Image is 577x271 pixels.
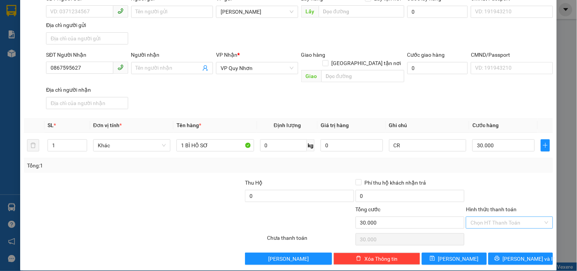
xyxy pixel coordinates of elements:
[438,255,479,263] span: [PERSON_NAME]
[321,139,383,151] input: 0
[364,255,397,263] span: Xóa Thông tin
[46,51,128,59] div: SĐT Người Nhận
[472,122,499,128] span: Cước hàng
[221,6,293,18] span: Phan Đình Phùng
[176,122,201,128] span: Tên hàng
[319,5,404,18] input: Dọc đường
[216,52,237,58] span: VP Nhận
[301,5,319,18] span: Lấy
[430,256,435,262] span: save
[503,255,556,263] span: [PERSON_NAME] và In
[356,256,361,262] span: delete
[46,21,128,29] div: Địa chỉ người gửi
[118,64,124,70] span: phone
[202,65,208,71] span: user-add
[334,253,420,265] button: deleteXóa Thông tin
[541,142,550,148] span: plus
[422,253,486,265] button: save[PERSON_NAME]
[471,51,553,59] div: CMND/Passport
[176,139,254,151] input: VD: Bàn, Ghế
[48,122,54,128] span: SL
[541,139,550,151] button: plus
[46,86,128,94] div: Địa chỉ người nhận
[274,122,301,128] span: Định lượng
[307,139,315,151] span: kg
[46,32,128,45] input: Địa chỉ của người gửi
[245,180,262,186] span: Thu Hộ
[98,140,166,151] span: Khác
[27,161,223,170] div: Tổng: 1
[268,255,309,263] span: [PERSON_NAME]
[93,122,122,128] span: Đơn vị tính
[407,52,445,58] label: Cước giao hàng
[386,118,469,133] th: Ghi chú
[362,179,429,187] span: Phí thu hộ khách nhận trả
[488,253,553,265] button: printer[PERSON_NAME] và In
[266,234,354,247] div: Chưa thanh toán
[221,62,293,74] span: VP Quy Nhơn
[301,52,326,58] span: Giao hàng
[329,59,404,67] span: [GEOGRAPHIC_DATA] tận nơi
[321,70,404,82] input: Dọc đường
[466,206,517,212] label: Hình thức thanh toán
[321,122,349,128] span: Giá trị hàng
[389,139,466,151] input: Ghi Chú
[301,70,321,82] span: Giao
[245,253,332,265] button: [PERSON_NAME]
[494,256,500,262] span: printer
[407,6,468,18] input: Cước lấy hàng
[46,97,128,109] input: Địa chỉ của người nhận
[131,51,213,59] div: Người nhận
[407,62,468,74] input: Cước giao hàng
[118,8,124,14] span: phone
[356,206,381,212] span: Tổng cước
[27,139,39,151] button: delete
